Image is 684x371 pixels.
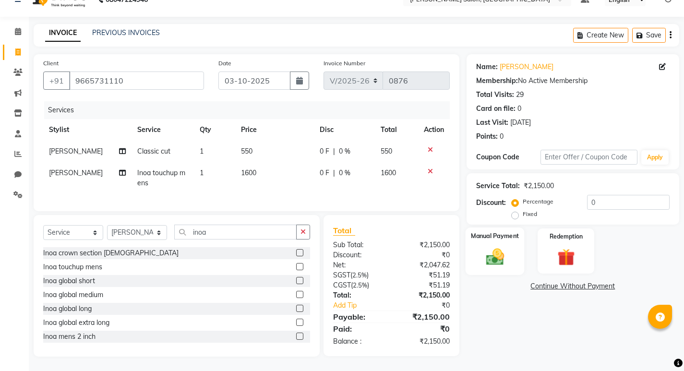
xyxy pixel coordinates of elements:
[200,168,204,177] span: 1
[326,336,391,347] div: Balance :
[523,197,553,206] label: Percentage
[43,332,96,342] div: Inoa mens 2 inch
[523,210,537,218] label: Fixed
[314,119,375,141] th: Disc
[43,304,92,314] div: Inoa global long
[49,168,103,177] span: [PERSON_NAME]
[320,146,329,156] span: 0 F
[641,150,669,165] button: Apply
[391,270,456,280] div: ₹51.19
[43,276,95,286] div: Inoa global short
[391,311,456,323] div: ₹2,150.00
[43,318,109,328] div: Inoa global extra long
[500,132,504,142] div: 0
[402,300,457,311] div: ₹0
[49,147,103,156] span: [PERSON_NAME]
[540,150,637,165] input: Enter Offer / Coupon Code
[132,119,194,141] th: Service
[391,323,456,335] div: ₹0
[353,281,367,289] span: 2.5%
[476,118,508,128] div: Last Visit:
[326,300,402,311] a: Add Tip
[241,168,256,177] span: 1600
[137,147,170,156] span: Classic cut
[476,76,670,86] div: No Active Membership
[43,119,132,141] th: Stylist
[324,59,365,68] label: Invoice Number
[137,168,185,187] span: Inoa touchup mens
[43,72,70,90] button: +91
[333,146,335,156] span: |
[391,290,456,300] div: ₹2,150.00
[476,90,514,100] div: Total Visits:
[510,118,531,128] div: [DATE]
[552,247,580,268] img: _gift.svg
[320,168,329,178] span: 0 F
[326,270,391,280] div: ( )
[524,181,554,191] div: ₹2,150.00
[333,226,355,236] span: Total
[339,168,350,178] span: 0 %
[339,146,350,156] span: 0 %
[476,132,498,142] div: Points:
[381,168,396,177] span: 1600
[333,168,335,178] span: |
[333,281,351,289] span: CGST
[476,198,506,208] div: Discount:
[92,28,160,37] a: PREVIOUS INVOICES
[326,260,391,270] div: Net:
[200,147,204,156] span: 1
[69,72,204,90] input: Search by Name/Mobile/Email/Code
[326,311,391,323] div: Payable:
[352,271,367,279] span: 2.5%
[333,271,350,279] span: SGST
[326,323,391,335] div: Paid:
[43,262,102,272] div: Inoa touchup mens
[550,232,583,241] label: Redemption
[45,24,81,42] a: INVOICE
[381,147,392,156] span: 550
[326,240,391,250] div: Sub Total:
[375,119,418,141] th: Total
[476,181,520,191] div: Service Total:
[471,231,519,240] label: Manual Payment
[43,290,103,300] div: Inoa global medium
[326,250,391,260] div: Discount:
[391,250,456,260] div: ₹0
[194,119,236,141] th: Qty
[43,59,59,68] label: Client
[573,28,628,43] button: Create New
[418,119,450,141] th: Action
[516,90,524,100] div: 29
[476,62,498,72] div: Name:
[500,62,553,72] a: [PERSON_NAME]
[391,280,456,290] div: ₹51.19
[480,246,509,267] img: _cash.svg
[326,280,391,290] div: ( )
[174,225,297,239] input: Search or Scan
[476,152,540,162] div: Coupon Code
[632,28,666,43] button: Save
[241,147,252,156] span: 550
[476,104,516,114] div: Card on file:
[235,119,313,141] th: Price
[44,101,457,119] div: Services
[391,240,456,250] div: ₹2,150.00
[391,336,456,347] div: ₹2,150.00
[43,248,179,258] div: Inoa crown section [DEMOGRAPHIC_DATA]
[218,59,231,68] label: Date
[517,104,521,114] div: 0
[326,290,391,300] div: Total:
[476,76,518,86] div: Membership:
[468,281,677,291] a: Continue Without Payment
[391,260,456,270] div: ₹2,047.62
